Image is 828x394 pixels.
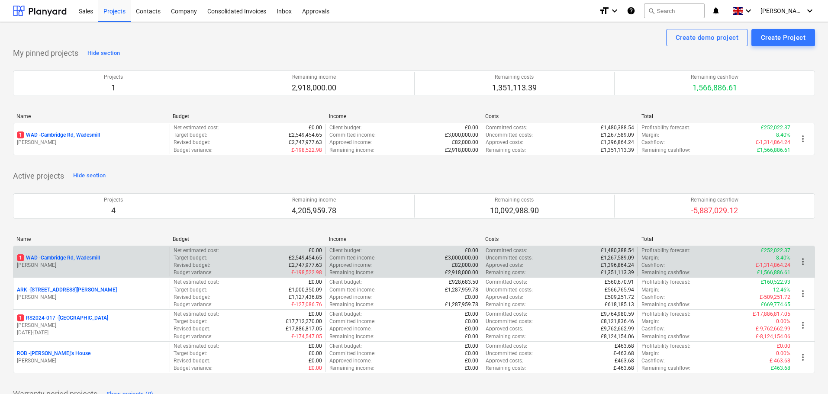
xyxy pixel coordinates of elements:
[753,311,790,318] p: £-17,886,817.05
[691,74,738,81] p: Remaining cashflow
[104,74,123,81] p: Projects
[16,113,166,119] div: Name
[309,365,322,372] p: £0.00
[605,301,634,308] p: £618,185.13
[289,139,322,146] p: £2,747,977.63
[17,131,100,139] p: WAD - Cambridge Rd, Wadesmill
[17,314,108,322] p: RS2024-017 - [GEOGRAPHIC_DATA]
[309,279,322,286] p: £0.00
[445,301,478,308] p: £1,287,959.78
[174,139,210,146] p: Revised budget :
[605,294,634,301] p: £509,251.72
[174,262,210,269] p: Revised budget :
[761,124,790,131] p: £252,022.37
[329,365,374,372] p: Remaining income :
[329,269,374,276] p: Remaining income :
[465,325,478,333] p: £0.00
[174,269,213,276] p: Budget variance :
[452,262,478,269] p: £82,000.00
[309,311,322,318] p: £0.00
[17,286,166,301] div: ARK -[STREET_ADDRESS][PERSON_NAME][PERSON_NAME]
[286,318,322,325] p: £17,712,270.00
[174,286,207,294] p: Target budget :
[605,286,634,294] p: £566,765.94
[486,365,526,372] p: Remaining costs :
[449,279,478,286] p: £928,683.50
[173,236,322,242] div: Budget
[798,320,808,330] span: more_vert
[641,124,690,131] p: Profitability forecast :
[641,139,665,146] p: Cashflow :
[641,294,665,301] p: Cashflow :
[805,6,815,16] i: keyboard_arrow_down
[329,236,478,242] div: Income
[798,352,808,362] span: more_vert
[641,318,659,325] p: Margin :
[329,350,376,357] p: Committed income :
[329,247,362,254] p: Client budget :
[17,357,166,365] p: [PERSON_NAME]
[445,131,478,139] p: £3,000,000.00
[104,83,123,93] p: 1
[174,124,219,131] p: Net estimated cost :
[292,74,336,81] p: Remaining income
[289,294,322,301] p: £1,127,436.85
[785,352,828,394] iframe: Chat Widget
[492,74,537,81] p: Remaining costs
[486,139,523,146] p: Approved costs :
[465,294,478,301] p: £0.00
[644,3,705,18] button: Search
[756,262,790,269] p: £-1,314,864.24
[465,357,478,365] p: £0.00
[601,139,634,146] p: £1,396,864.24
[757,269,790,276] p: £1,566,886.61
[17,314,166,336] div: 1RS2024-017 -[GEOGRAPHIC_DATA][PERSON_NAME][DATE]-[DATE]
[760,294,790,301] p: £-509,251.72
[485,236,635,242] div: Costs
[17,350,90,357] p: ROB - [PERSON_NAME]'s House
[465,124,478,131] p: £0.00
[174,254,207,262] p: Target budget :
[641,247,690,254] p: Profitability forecast :
[490,205,539,216] p: 10,092,988.90
[329,124,362,131] p: Client budget :
[641,343,690,350] p: Profitability forecast :
[289,286,322,294] p: £1,000,350.09
[465,343,478,350] p: £0.00
[641,131,659,139] p: Margin :
[676,32,738,43] div: Create demo project
[761,301,790,308] p: £669,774.65
[309,124,322,131] p: £0.00
[17,286,117,294] p: ARK - [STREET_ADDRESS][PERSON_NAME]
[329,325,372,333] p: Approved income :
[174,247,219,254] p: Net estimated cost :
[17,350,166,365] div: ROB -[PERSON_NAME]'s House[PERSON_NAME]
[798,288,808,299] span: more_vert
[691,196,738,204] p: Remaining cashflow
[329,333,374,340] p: Remaining income :
[756,333,790,340] p: £-8,124,154.06
[329,113,478,119] div: Income
[174,333,213,340] p: Budget variance :
[289,131,322,139] p: £2,549,454.65
[73,171,106,181] div: Hide section
[174,350,207,357] p: Target budget :
[17,131,166,146] div: 1WAD -Cambridge Rd, Wadesmill[PERSON_NAME]
[641,350,659,357] p: Margin :
[486,131,533,139] p: Uncommitted costs :
[757,147,790,154] p: £1,566,886.61
[17,254,24,261] span: 1
[601,325,634,333] p: £9,762,662.99
[17,139,166,146] p: [PERSON_NAME]
[486,343,527,350] p: Committed costs :
[486,301,526,308] p: Remaining costs :
[798,256,808,267] span: more_vert
[666,29,748,46] button: Create demo project
[641,254,659,262] p: Margin :
[773,286,790,294] p: 12.46%
[17,262,166,269] p: [PERSON_NAME]
[445,286,478,294] p: £1,287,959.78
[712,6,720,16] i: notifications
[613,365,634,372] p: £-463.68
[776,318,790,325] p: 0.00%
